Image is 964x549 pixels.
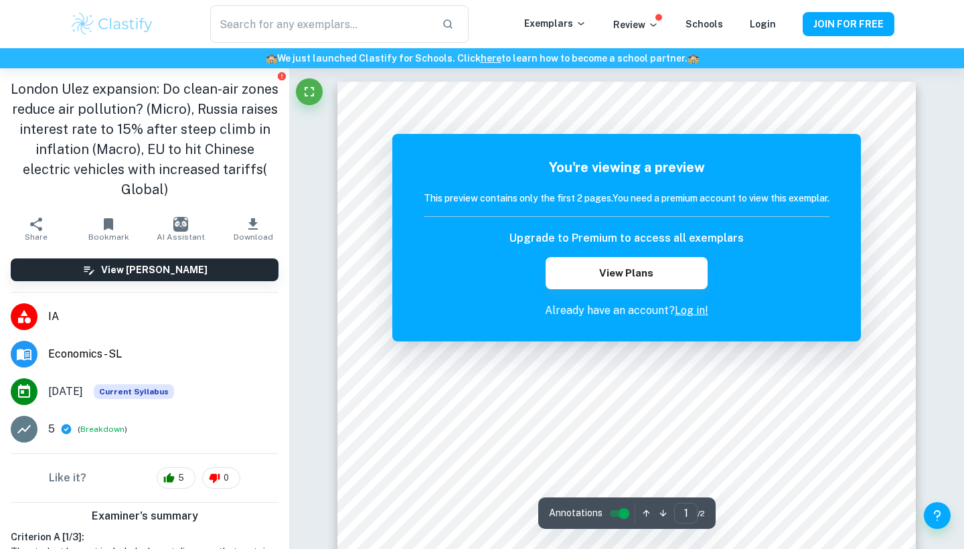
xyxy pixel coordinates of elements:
button: Breakdown [80,423,125,435]
h6: Like it? [49,470,86,486]
a: Log in! [675,304,708,317]
span: [DATE] [48,384,83,400]
h6: Upgrade to Premium to access all exemplars [509,230,744,246]
button: View [PERSON_NAME] [11,258,278,281]
button: Help and Feedback [924,502,951,529]
span: / 2 [698,507,705,520]
img: AI Assistant [173,217,188,232]
span: 🏫 [266,53,277,64]
span: Annotations [549,506,602,520]
button: AI Assistant [145,210,217,248]
span: 🏫 [688,53,699,64]
h6: This preview contains only the first 2 pages. You need a premium account to view this exemplar. [424,191,829,206]
h6: We just launched Clastify for Schools. Click to learn how to become a school partner. [3,51,961,66]
button: Fullscreen [296,78,323,105]
img: Clastify logo [70,11,155,37]
button: Bookmark [72,210,145,248]
h5: You're viewing a preview [424,157,829,177]
h1: London Ulez expansion: Do clean-air zones reduce air pollution? (Micro), Russia raises interest r... [11,79,278,200]
p: Already have an account? [424,303,829,319]
span: Current Syllabus [94,384,174,399]
span: Download [234,232,273,242]
span: Share [25,232,48,242]
button: View Plans [546,257,708,289]
h6: Examiner's summary [5,508,284,524]
button: Download [217,210,289,248]
a: Schools [686,19,723,29]
p: Exemplars [524,16,586,31]
span: ( ) [78,423,127,436]
button: JOIN FOR FREE [803,12,894,36]
a: Login [750,19,776,29]
span: Economics - SL [48,346,278,362]
a: here [481,53,501,64]
div: 0 [202,467,240,489]
span: Bookmark [88,232,129,242]
p: 5 [48,421,55,437]
h6: View [PERSON_NAME] [101,262,208,277]
h6: Criterion A [ 1 / 3 ]: [11,530,278,544]
button: Report issue [276,71,287,81]
span: 0 [216,471,236,485]
span: 5 [171,471,191,485]
span: IA [48,309,278,325]
div: 5 [157,467,195,489]
span: AI Assistant [157,232,205,242]
div: This exemplar is based on the current syllabus. Feel free to refer to it for inspiration/ideas wh... [94,384,174,399]
input: Search for any exemplars... [210,5,431,43]
p: Review [613,17,659,32]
